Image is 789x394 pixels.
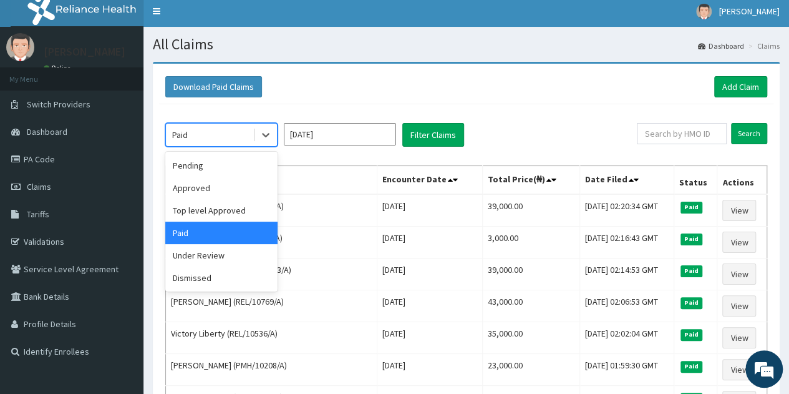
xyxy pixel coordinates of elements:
[27,181,51,192] span: Claims
[680,202,703,213] span: Paid
[377,322,483,354] td: [DATE]
[674,166,717,195] th: Status
[172,129,188,141] div: Paid
[580,322,674,354] td: [DATE] 02:02:04 GMT
[166,322,377,354] td: Victory Liberty (REL/10536/A)
[44,64,74,72] a: Online
[205,6,235,36] div: Minimize live chat window
[722,327,756,348] a: View
[165,76,262,97] button: Download Paid Claims
[44,46,125,57] p: [PERSON_NAME]
[27,99,90,110] span: Switch Providers
[166,354,377,386] td: [PERSON_NAME] (PMH/10208/A)
[722,295,756,317] a: View
[165,154,278,177] div: Pending
[377,259,483,290] td: [DATE]
[722,200,756,221] a: View
[153,36,780,52] h1: All Claims
[23,62,51,94] img: d_794563401_company_1708531726252_794563401
[580,290,674,322] td: [DATE] 02:06:53 GMT
[722,263,756,285] a: View
[719,6,780,17] span: [PERSON_NAME]
[482,290,579,322] td: 43,000.00
[165,222,278,244] div: Paid
[580,194,674,227] td: [DATE] 02:20:34 GMT
[680,361,703,372] span: Paid
[27,209,49,220] span: Tariffs
[482,354,579,386] td: 23,000.00
[722,359,756,380] a: View
[722,232,756,253] a: View
[402,123,464,147] button: Filter Claims
[698,41,744,51] a: Dashboard
[165,244,278,267] div: Under Review
[65,70,210,86] div: Chat with us now
[482,166,579,195] th: Total Price(₦)
[482,194,579,227] td: 39,000.00
[637,123,727,144] input: Search by HMO ID
[27,126,67,137] span: Dashboard
[6,262,238,305] textarea: Type your message and hit 'Enter'
[482,227,579,259] td: 3,000.00
[72,117,172,244] span: We're online!
[165,199,278,222] div: Top level Approved
[166,290,377,322] td: [PERSON_NAME] (REL/10769/A)
[680,234,703,245] span: Paid
[482,322,579,354] td: 35,000.00
[714,76,767,97] a: Add Claim
[377,354,483,386] td: [DATE]
[482,259,579,290] td: 39,000.00
[680,297,703,308] span: Paid
[580,166,674,195] th: Date Filed
[165,267,278,289] div: Dismissed
[680,265,703,277] span: Paid
[377,194,483,227] td: [DATE]
[580,259,674,290] td: [DATE] 02:14:53 GMT
[580,227,674,259] td: [DATE] 02:16:43 GMT
[377,290,483,322] td: [DATE]
[6,33,34,61] img: User Image
[745,41,780,51] li: Claims
[680,329,703,340] span: Paid
[377,166,483,195] th: Encounter Date
[377,227,483,259] td: [DATE]
[731,123,767,144] input: Search
[165,177,278,199] div: Approved
[717,166,767,195] th: Actions
[284,123,396,145] input: Select Month and Year
[696,4,712,19] img: User Image
[580,354,674,386] td: [DATE] 01:59:30 GMT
